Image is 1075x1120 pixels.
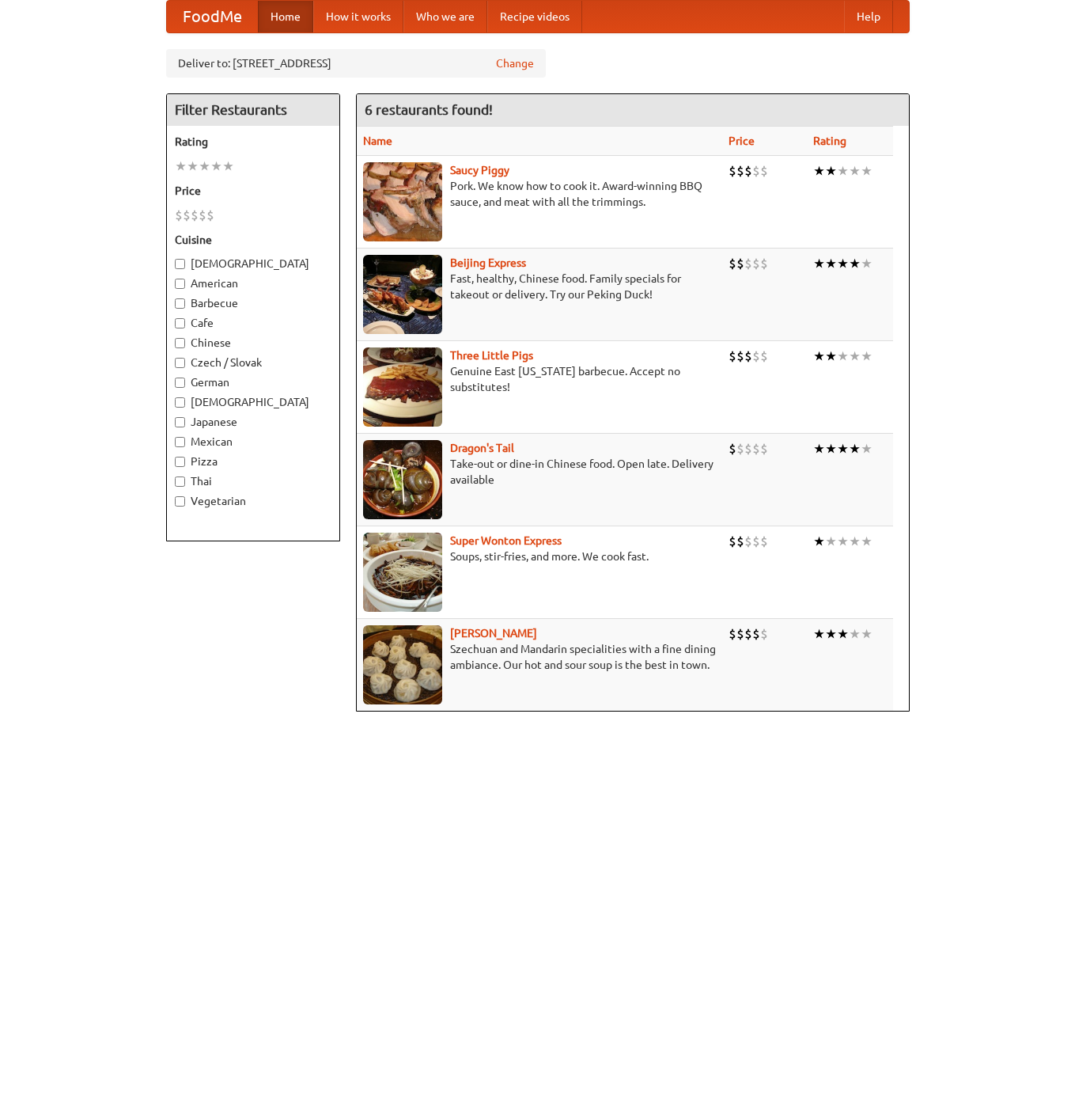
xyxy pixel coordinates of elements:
[861,162,872,180] li: ★
[825,255,837,272] li: ★
[487,1,582,32] a: Recipe videos
[760,255,768,272] li: $
[363,549,717,564] p: Soups, stir-fries, and more. We cook fast.
[752,625,760,643] li: $
[837,255,849,272] li: ★
[175,374,331,390] label: German
[206,207,214,224] li: $
[403,1,487,32] a: Who we are
[760,347,768,365] li: $
[363,533,442,612] img: superwonton.jpg
[813,440,825,457] li: ★
[813,347,825,365] li: ★
[844,1,893,32] a: Help
[760,533,768,550] li: $
[837,347,849,365] li: ★
[736,255,744,272] li: $
[167,94,339,126] h4: Filter Restaurants
[729,135,755,147] a: Price
[849,162,861,180] li: ★
[849,533,861,550] li: ★
[813,162,825,180] li: ★
[837,162,849,180] li: ★
[175,476,185,487] input: Thai
[450,534,562,547] a: Super Wonton Express
[825,533,837,550] li: ★
[849,625,861,643] li: ★
[496,55,534,71] a: Change
[175,318,185,328] input: Cafe
[450,442,514,454] a: Dragon's Tail
[175,437,185,447] input: Mexican
[849,255,861,272] li: ★
[175,457,185,467] input: Pizza
[729,347,736,365] li: $
[849,347,861,365] li: ★
[729,162,736,180] li: $
[736,440,744,457] li: $
[175,397,185,408] input: [DEMOGRAPHIC_DATA]
[175,259,185,269] input: [DEMOGRAPHIC_DATA]
[825,625,837,643] li: ★
[825,440,837,457] li: ★
[175,355,331,370] label: Czech / Slovak
[825,347,837,365] li: ★
[736,162,744,180] li: $
[175,358,185,368] input: Czech / Slovak
[752,440,760,457] li: $
[175,207,183,224] li: $
[729,255,736,272] li: $
[744,625,752,643] li: $
[363,271,717,302] p: Fast, healthy, Chinese food. Family specials for takeout or delivery. Try our Peking Duck!
[175,338,185,348] input: Chinese
[191,207,199,224] li: $
[363,255,442,334] img: beijing.jpg
[258,1,313,32] a: Home
[175,315,331,331] label: Cafe
[222,158,234,175] li: ★
[199,207,206,224] li: $
[365,102,493,117] ng-pluralize: 6 restaurants found!
[752,533,760,550] li: $
[175,295,331,311] label: Barbecue
[187,158,199,175] li: ★
[175,473,331,489] label: Thai
[175,298,185,309] input: Barbecue
[752,162,760,180] li: $
[744,255,752,272] li: $
[861,533,872,550] li: ★
[744,440,752,457] li: $
[175,134,331,150] h5: Rating
[175,279,185,289] input: American
[837,533,849,550] li: ★
[363,347,442,427] img: littlepigs.jpg
[861,625,872,643] li: ★
[450,627,537,640] b: [PERSON_NAME]
[729,533,736,550] li: $
[363,440,442,519] img: dragon.jpg
[752,255,760,272] li: $
[744,533,752,550] li: $
[813,255,825,272] li: ★
[363,363,717,395] p: Genuine East [US_STATE] barbecue. Accept no substitutes!
[363,456,717,488] p: Take-out or dine-in Chinese food. Open late. Delivery available
[175,232,331,248] h5: Cuisine
[825,162,837,180] li: ★
[861,347,872,365] li: ★
[210,158,222,175] li: ★
[450,256,526,269] a: Beijing Express
[861,440,872,457] li: ★
[175,414,331,430] label: Japanese
[363,162,442,241] img: saucy.jpg
[450,349,533,362] a: Three Little Pigs
[849,440,861,457] li: ★
[175,256,331,271] label: [DEMOGRAPHIC_DATA]
[752,347,760,365] li: $
[363,178,717,210] p: Pork. We know how to cook it. Award-winning BBQ sauce, and meat with all the trimmings.
[729,440,736,457] li: $
[175,454,331,469] label: Pizza
[450,164,509,177] b: Saucy Piggy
